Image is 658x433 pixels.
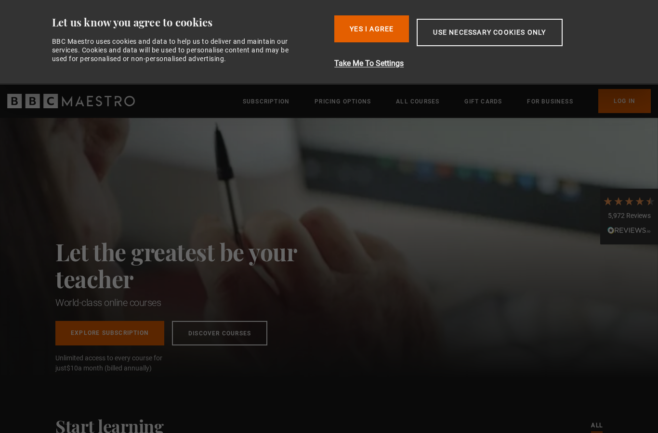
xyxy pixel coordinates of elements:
a: Gift Cards [464,97,502,106]
div: 4.7 Stars [603,196,656,206]
a: Explore Subscription [55,321,164,345]
a: Pricing Options [315,97,371,106]
a: All Courses [396,97,439,106]
nav: Primary [243,89,651,113]
button: Take Me To Settings [334,58,613,69]
a: Subscription [243,97,290,106]
div: 5,972 ReviewsRead All Reviews [600,189,658,244]
span: Unlimited access to every course for just a month (billed annually) [55,353,185,373]
span: $10 [66,364,78,372]
div: Let us know you agree to cookies [52,15,327,29]
a: Discover Courses [172,321,267,345]
svg: BBC Maestro [7,94,135,108]
h1: World-class online courses [55,296,340,309]
h2: Let the greatest be your teacher [55,238,340,292]
div: 5,972 Reviews [603,211,656,221]
a: For business [527,97,573,106]
a: Log In [598,89,651,113]
div: Read All Reviews [603,226,656,237]
button: Use necessary cookies only [417,19,562,46]
div: BBC Maestro uses cookies and data to help us to deliver and maintain our services. Cookies and da... [52,37,300,64]
img: REVIEWS.io [607,227,651,233]
button: Yes I Agree [334,15,409,42]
